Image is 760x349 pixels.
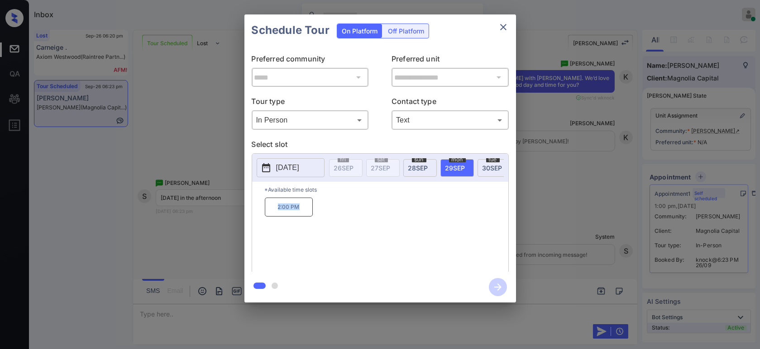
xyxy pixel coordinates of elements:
[252,96,369,110] p: Tour type
[252,139,509,153] p: Select slot
[403,159,437,177] div: date-select
[276,162,299,173] p: [DATE]
[257,158,325,177] button: [DATE]
[478,159,511,177] div: date-select
[440,159,474,177] div: date-select
[494,18,512,36] button: close
[252,53,369,68] p: Preferred community
[483,164,502,172] span: 30 SEP
[392,96,509,110] p: Contact type
[449,157,466,162] span: mon
[244,14,337,46] h2: Schedule Tour
[383,24,429,38] div: Off Platform
[265,182,508,198] p: *Available time slots
[445,164,465,172] span: 29 SEP
[337,24,382,38] div: On Platform
[394,113,507,127] div: Text
[408,164,428,172] span: 28 SEP
[412,157,426,162] span: sun
[265,198,313,217] p: 2:00 PM
[254,113,367,127] div: In Person
[392,53,509,68] p: Preferred unit
[486,157,500,162] span: tue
